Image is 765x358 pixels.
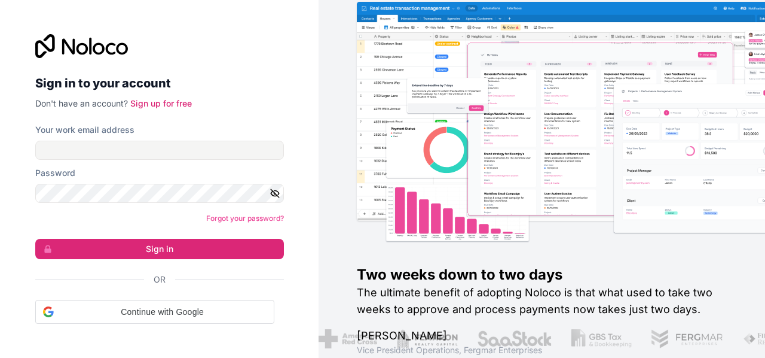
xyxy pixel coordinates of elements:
[35,167,75,179] label: Password
[35,124,134,136] label: Your work email address
[319,329,377,348] img: /assets/american-red-cross-BAupjrZR.png
[59,306,267,318] span: Continue with Google
[35,300,274,324] div: Continue with Google
[154,274,166,286] span: Or
[35,184,284,203] input: Password
[35,239,284,259] button: Sign in
[206,214,284,223] a: Forgot your password?
[357,327,727,344] h1: [PERSON_NAME]
[357,344,727,356] h1: Vice President Operations , Fergmar Enterprises
[35,141,284,160] input: Email address
[35,72,284,94] h2: Sign in to your account
[357,265,727,284] h1: Two weeks down to two days
[35,98,128,108] span: Don't have an account?
[357,284,727,318] h2: The ultimate benefit of adopting Noloco is that what used to take two weeks to approve and proces...
[130,98,192,108] a: Sign up for free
